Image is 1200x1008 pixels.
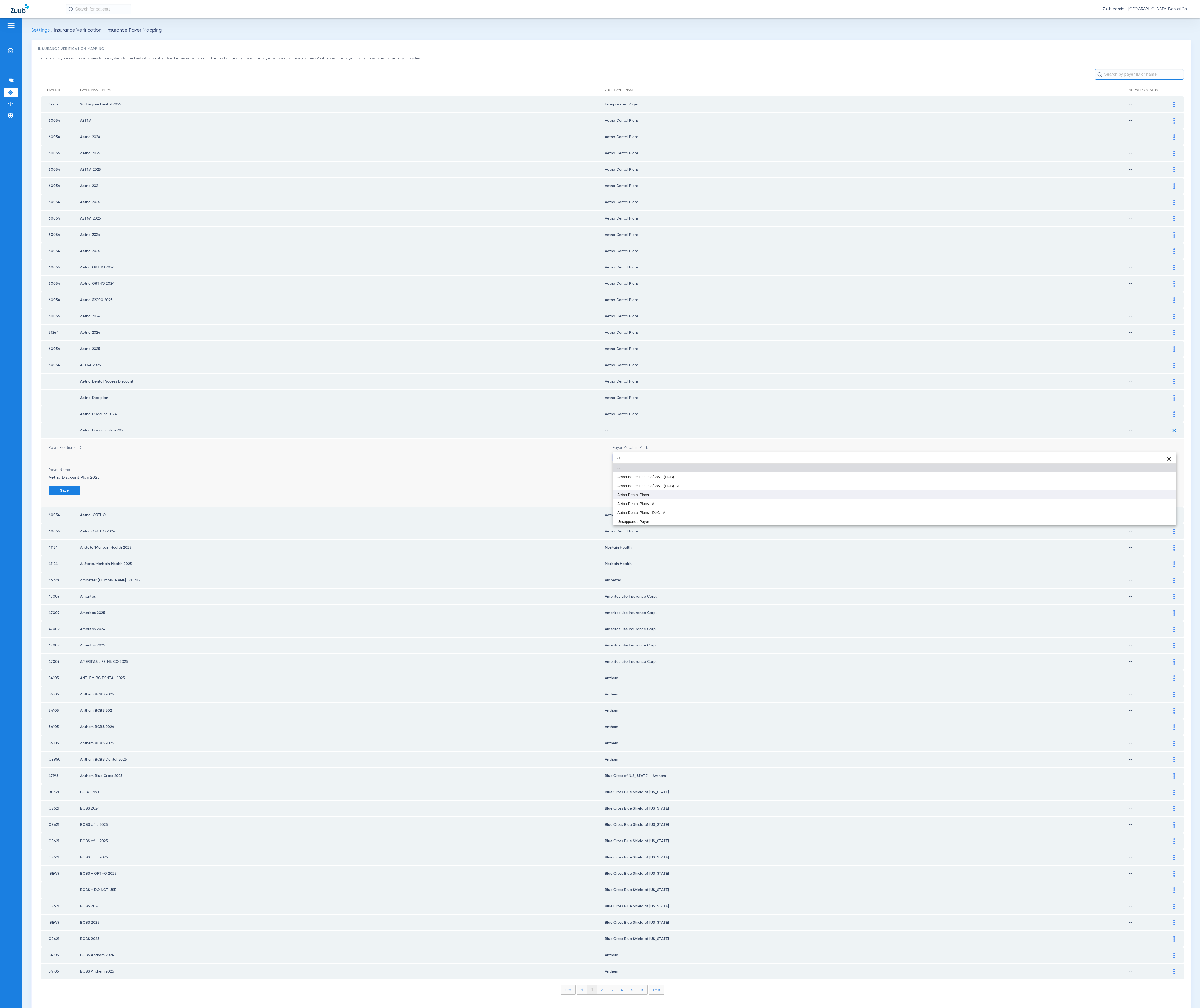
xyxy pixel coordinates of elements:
[617,502,655,506] span: Aetna Dental Plans - AI
[617,466,620,470] span: --
[617,475,674,479] span: Aetna Better Health of WV - (HUB)
[617,520,649,523] span: Unsupported Payer
[617,484,680,488] span: Aetna Better Health of WV - (HUB) - AI
[617,511,666,515] span: Aetna Dental Plans - DXC - AI
[613,452,1176,463] input: dropdown search
[1163,452,1175,465] button: Clear
[617,493,649,497] span: Aetna Dental Plans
